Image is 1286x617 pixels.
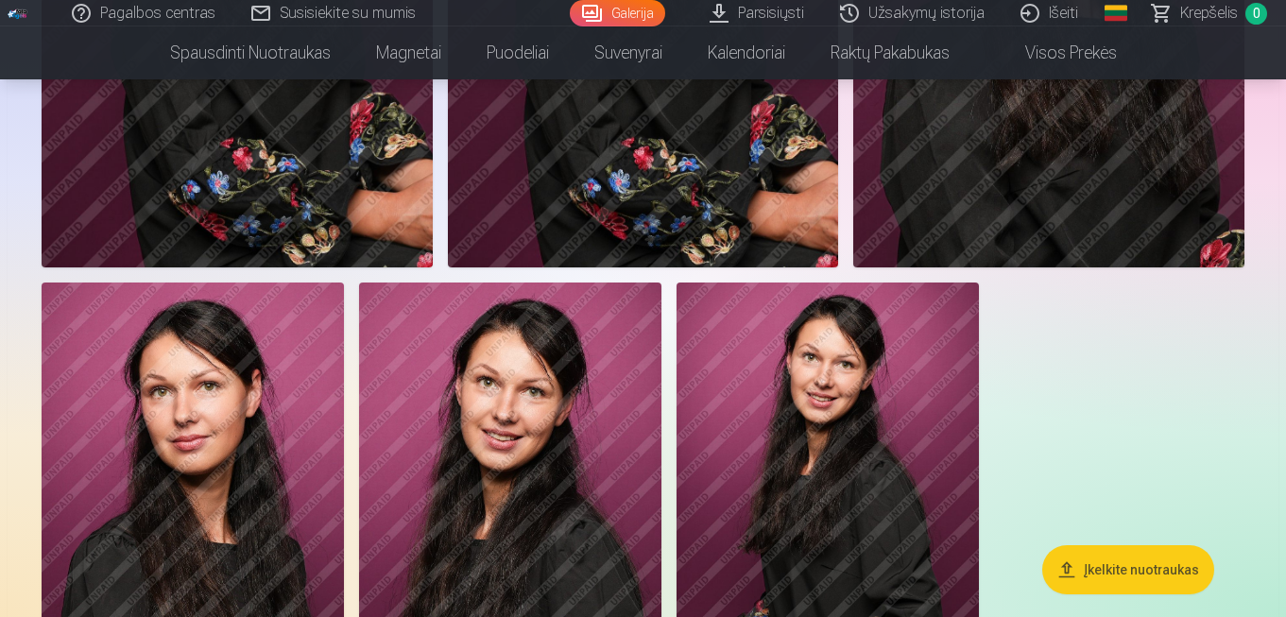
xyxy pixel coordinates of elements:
[808,26,972,79] a: Raktų pakabukas
[1245,3,1267,25] span: 0
[464,26,572,79] a: Puodeliai
[8,8,28,19] img: /fa2
[972,26,1140,79] a: Visos prekės
[1180,2,1238,25] span: Krepšelis
[147,26,353,79] a: Spausdinti nuotraukas
[685,26,808,79] a: Kalendoriai
[353,26,464,79] a: Magnetai
[1042,545,1214,594] button: Įkelkite nuotraukas
[572,26,685,79] a: Suvenyrai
